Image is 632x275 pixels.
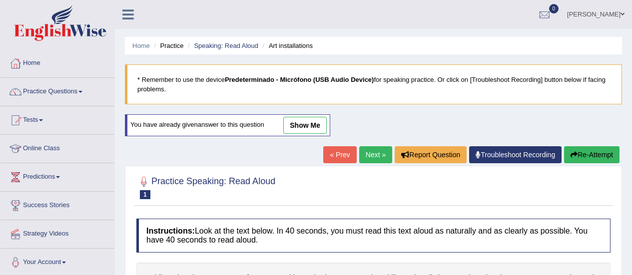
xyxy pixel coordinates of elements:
b: Instructions: [146,227,195,235]
a: Speaking: Read Aloud [194,42,258,49]
div: You have already given answer to this question [125,114,330,136]
li: Art installations [260,41,313,50]
a: Practice Questions [0,78,114,103]
a: Troubleshoot Recording [469,146,562,163]
span: 0 [549,4,559,13]
a: Success Stories [0,192,114,217]
span: 1 [140,190,150,199]
a: Home [0,49,114,74]
a: « Prev [323,146,356,163]
a: Online Class [0,135,114,160]
blockquote: * Remember to use the device for speaking practice. Or click on [Troubleshoot Recording] button b... [125,64,622,104]
b: Predeterminado - Micrófono (USB Audio Device) [225,76,374,83]
button: Report Question [395,146,467,163]
a: Tests [0,106,114,131]
a: Predictions [0,163,114,188]
a: Your Account [0,249,114,274]
h2: Practice Speaking: Read Aloud [136,174,275,199]
a: show me [283,117,327,134]
a: Strategy Videos [0,220,114,245]
h4: Look at the text below. In 40 seconds, you must read this text aloud as naturally and as clearly ... [136,219,611,252]
button: Re-Attempt [564,146,620,163]
a: Next » [359,146,392,163]
li: Practice [151,41,183,50]
a: Home [132,42,150,49]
